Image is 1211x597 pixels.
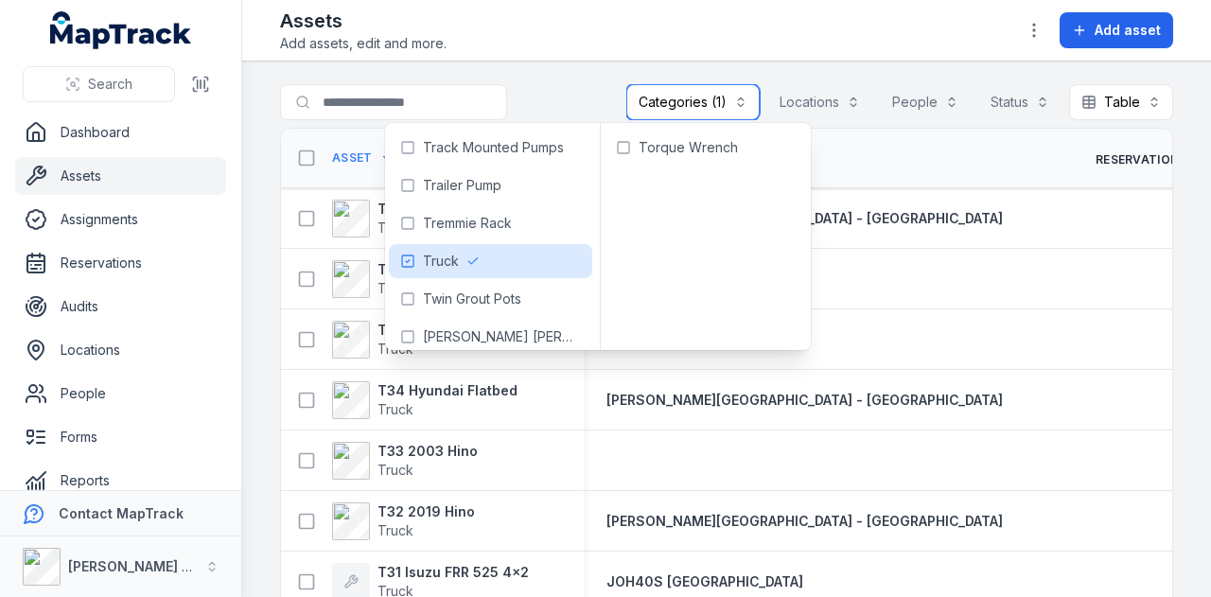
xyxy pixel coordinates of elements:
button: People [880,84,971,120]
a: JOH40S [GEOGRAPHIC_DATA] [606,572,803,591]
a: Forms [15,418,226,456]
button: Locations [767,84,872,120]
a: Dashboard [15,114,226,151]
span: Truck [377,401,413,417]
strong: T34 Hyundai Flatbed [377,381,518,400]
span: [PERSON_NAME][GEOGRAPHIC_DATA] - [GEOGRAPHIC_DATA] [606,513,1003,529]
span: Twin Grout Pots [423,290,521,308]
a: T32 2019 HinoTruck [332,502,475,540]
span: Reservation [1096,152,1179,167]
a: T36 Isuzu FTS700Truck [332,260,502,298]
span: Tremmie Rack [423,214,512,233]
a: [PERSON_NAME][GEOGRAPHIC_DATA] - [GEOGRAPHIC_DATA] [606,391,1003,410]
span: Truck [377,280,413,296]
span: Truck [377,522,413,538]
button: Search [23,66,175,102]
span: Track Mounted Pumps [423,138,564,157]
span: Add asset [1095,21,1161,40]
span: Truck [377,341,413,357]
strong: T35 Isuzu FSS550 [377,321,500,340]
button: Status [978,84,1062,120]
button: Table [1069,84,1173,120]
span: Truck [423,252,459,271]
a: Audits [15,288,226,325]
a: Reports [15,462,226,500]
a: People [15,375,226,413]
a: T33 2003 HinoTruck [332,442,478,480]
span: Truck [377,219,413,236]
a: T37 HinoTruck [332,200,438,237]
strong: T31 Isuzu FRR 525 4x2 [377,563,529,582]
a: T34 Hyundai FlatbedTruck [332,381,518,419]
span: Torque Wrench [639,138,738,157]
strong: T32 2019 Hino [377,502,475,521]
a: Reservations [15,244,226,282]
a: Asset [332,150,394,166]
span: Add assets, edit and more. [280,34,447,53]
span: Asset [332,150,373,166]
button: Categories (1) [626,84,760,120]
span: [PERSON_NAME] [PERSON_NAME] [423,327,581,346]
a: T35 Isuzu FSS550Truck [332,321,500,359]
span: Truck [377,462,413,478]
span: [PERSON_NAME][GEOGRAPHIC_DATA] - [GEOGRAPHIC_DATA] [606,392,1003,408]
a: Locations [15,331,226,369]
strong: T37 Hino [377,200,438,219]
strong: T33 2003 Hino [377,442,478,461]
a: [PERSON_NAME][GEOGRAPHIC_DATA] - [GEOGRAPHIC_DATA] [606,512,1003,531]
span: Search [88,75,132,94]
strong: [PERSON_NAME] Group [68,558,223,574]
a: Assignments [15,201,226,238]
strong: T36 Isuzu FTS700 [377,260,502,279]
button: Add asset [1060,12,1173,48]
h2: Assets [280,8,447,34]
span: JOH40S [GEOGRAPHIC_DATA] [606,573,803,589]
span: Trailer Pump [423,176,501,195]
a: Assets [15,157,226,195]
strong: Contact MapTrack [59,505,184,521]
a: MapTrack [50,11,192,49]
